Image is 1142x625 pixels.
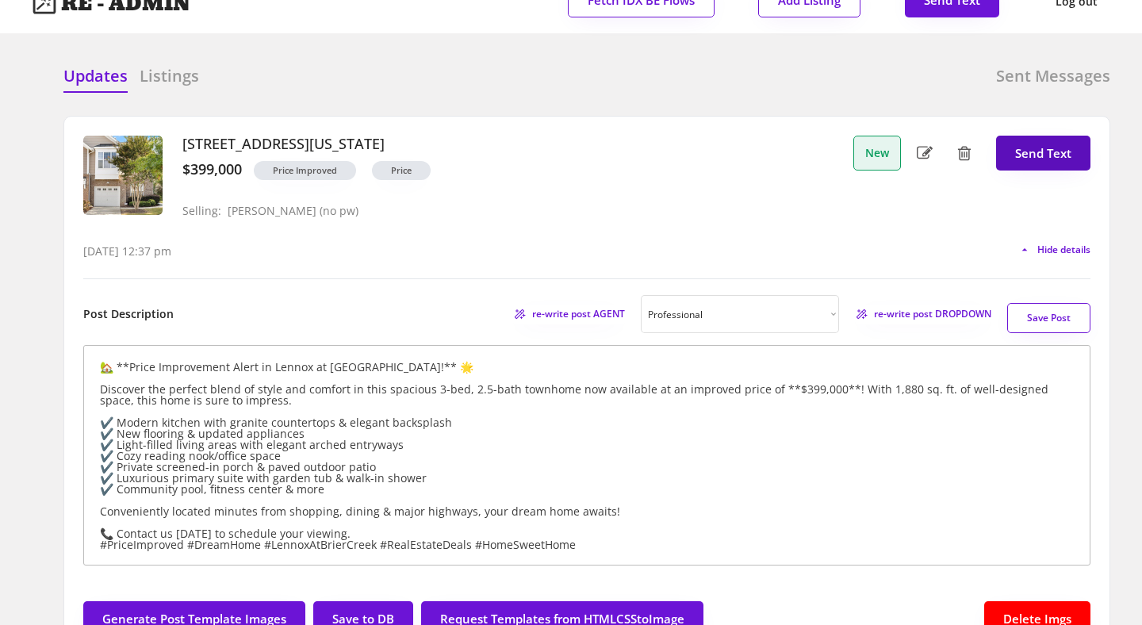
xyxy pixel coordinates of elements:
[140,65,199,87] h6: Listings
[1018,243,1090,256] button: Hide details
[182,161,242,178] div: $399,000
[254,161,356,180] button: Price Improved
[513,305,625,324] button: re-write post AGENT
[83,243,171,259] div: [DATE] 12:37 pm
[182,205,358,218] div: Selling: [PERSON_NAME] (no pw)
[996,65,1110,87] h6: Sent Messages
[1037,245,1090,255] span: Hide details
[855,305,991,324] button: re-write post DROPDOWN
[874,309,991,319] span: re-write post DROPDOWN
[182,136,845,153] h3: [STREET_ADDRESS][US_STATE]
[372,161,431,180] button: Price
[1007,303,1090,333] button: Save Post
[853,136,901,171] button: New
[83,306,174,322] h6: Post Description
[83,136,163,215] img: 20250924150533702928000000-o.jpg
[63,65,128,87] h6: Updates
[996,136,1090,171] button: Send Text
[532,309,625,319] span: re-write post AGENT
